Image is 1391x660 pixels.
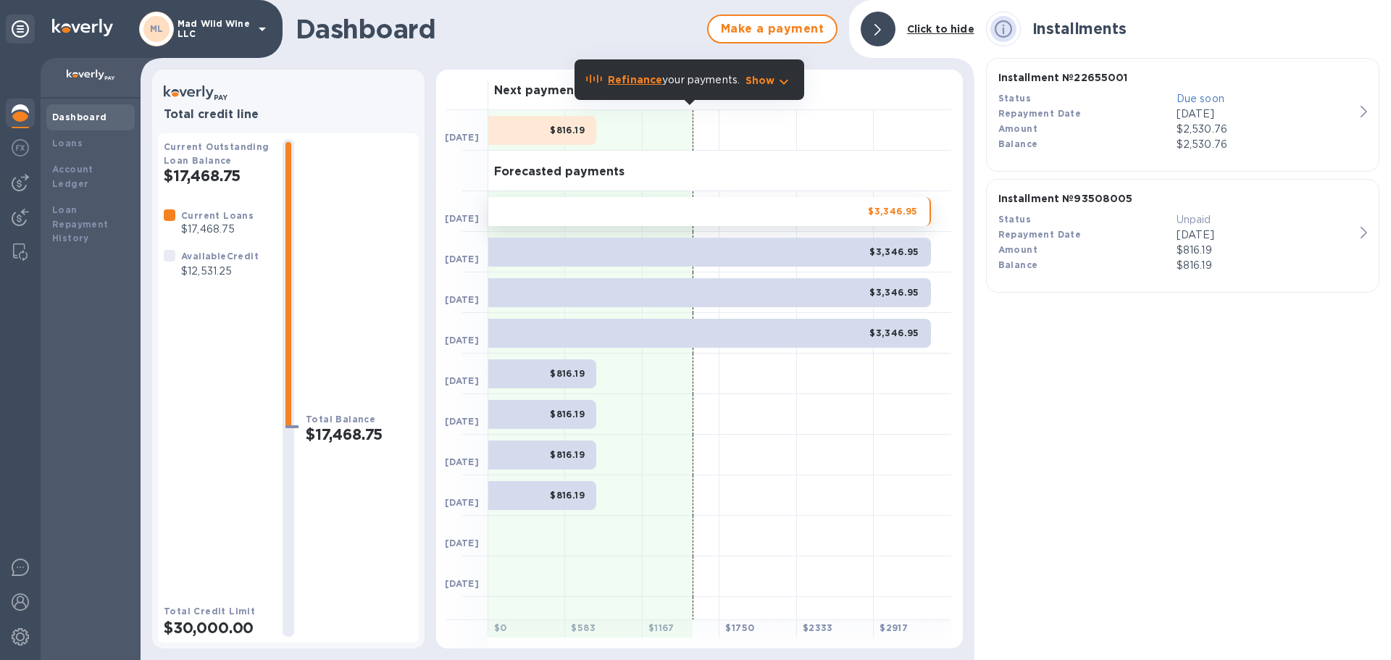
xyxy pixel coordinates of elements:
[445,497,479,508] b: [DATE]
[445,213,479,224] b: [DATE]
[998,229,1082,240] b: Repayment Date
[707,14,837,43] button: Make a payment
[150,23,164,34] b: ML
[1177,258,1355,273] p: $816.19
[745,73,775,88] p: Show
[52,19,113,36] img: Logo
[494,165,625,179] h3: Forecasted payments
[1177,137,1355,152] p: $2,530.76
[181,210,254,221] b: Current Loans
[177,19,250,39] p: Mad Wild Wine LLC
[998,108,1082,119] b: Repayment Date
[869,287,919,298] b: $3,346.95
[445,578,479,589] b: [DATE]
[745,73,793,88] button: Show
[986,58,1379,172] button: Installment №22655001StatusDue soonRepayment Date[DATE]Amount$2,530.76Balance$2,530.76
[164,108,413,122] h3: Total credit line
[445,456,479,467] b: [DATE]
[164,606,255,617] b: Total Credit Limit
[445,132,479,143] b: [DATE]
[6,14,35,43] div: Unpin categories
[181,264,259,279] p: $12,531.25
[725,622,754,633] b: $ 1750
[1177,243,1355,258] div: $816.19
[803,622,833,633] b: $ 2333
[445,375,479,386] b: [DATE]
[306,425,413,443] h2: $17,468.75
[494,84,579,98] h3: Next payment
[998,93,1031,104] b: Status
[1177,106,1355,122] p: [DATE]
[998,244,1037,255] b: Amount
[1032,20,1127,38] b: Installments
[445,294,479,305] b: [DATE]
[1177,227,1355,243] p: [DATE]
[1177,91,1355,106] p: Due soon
[868,206,918,217] b: $3,346.95
[986,179,1379,293] button: Installment №93508005StatusUnpaidRepayment Date[DATE]Amount$816.19Balance$816.19
[306,414,375,425] b: Total Balance
[1177,212,1355,227] p: Unpaid
[164,141,270,166] b: Current Outstanding Loan Balance
[998,123,1037,134] b: Amount
[445,538,479,548] b: [DATE]
[52,112,107,122] b: Dashboard
[880,622,908,633] b: $ 2917
[445,254,479,264] b: [DATE]
[550,490,585,501] b: $816.19
[52,138,83,149] b: Loans
[12,139,29,156] img: Foreign exchange
[1177,122,1355,137] div: $2,530.76
[998,72,1128,83] b: Installment № 22655001
[998,138,1038,149] b: Balance
[869,246,919,257] b: $3,346.95
[550,368,585,379] b: $816.19
[52,204,109,244] b: Loan Repayment History
[998,259,1038,270] b: Balance
[998,193,1133,204] b: Installment № 93508005
[52,164,93,189] b: Account Ledger
[608,74,662,85] b: Refinance
[907,23,974,35] b: Click to hide
[296,14,700,44] h1: Dashboard
[720,20,824,38] span: Make a payment
[998,214,1031,225] b: Status
[550,449,585,460] b: $816.19
[164,619,271,637] h2: $30,000.00
[550,409,585,419] b: $816.19
[550,125,585,135] b: $816.19
[445,335,479,346] b: [DATE]
[164,167,271,185] h2: $17,468.75
[445,416,479,427] b: [DATE]
[608,72,740,88] p: your payments.
[181,251,259,262] b: Available Credit
[181,222,254,237] p: $17,468.75
[869,327,919,338] b: $3,346.95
